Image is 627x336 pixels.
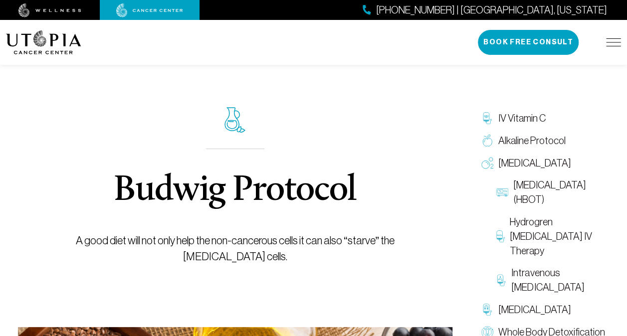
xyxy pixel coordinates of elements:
[116,3,183,17] img: cancer center
[224,107,245,133] img: icon
[478,30,579,55] button: Book Free Consult
[6,30,81,54] img: logo
[606,38,621,46] img: icon-hamburger
[36,233,434,265] p: A good diet will not only help the non-cancerous cells it can also “starve” the [MEDICAL_DATA] ce...
[376,3,607,17] span: [PHONE_NUMBER] | [GEOGRAPHIC_DATA], [US_STATE]
[363,3,607,17] a: [PHONE_NUMBER] | [GEOGRAPHIC_DATA], [US_STATE]
[18,3,81,17] img: wellness
[114,173,356,209] h1: Budwig Protocol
